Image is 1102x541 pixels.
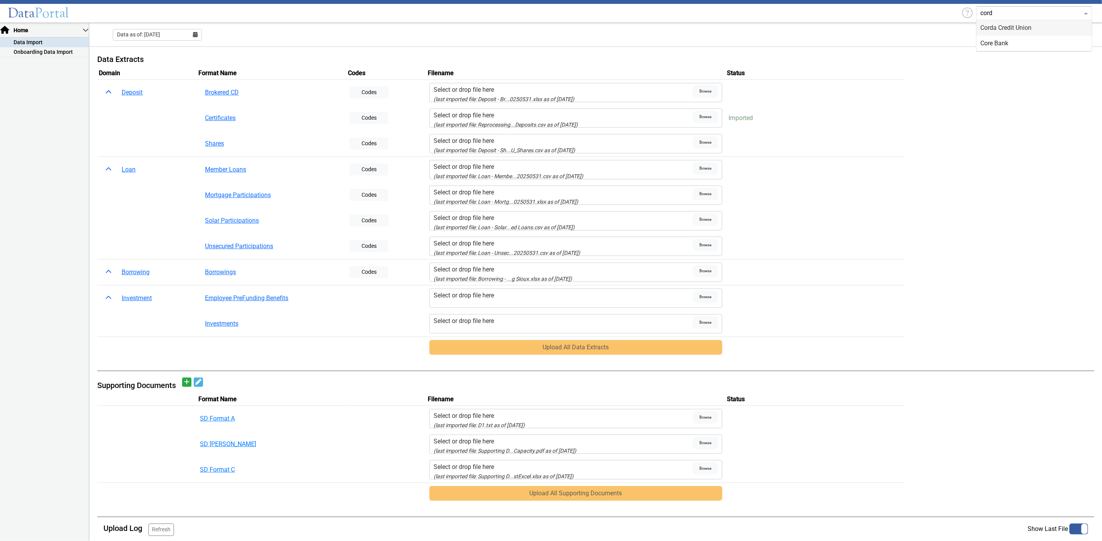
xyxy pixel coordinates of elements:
[434,96,574,102] small: Deposit - Brokered CD First Harvest FCU_Brokered CD 20250531.xlsx
[434,199,578,205] small: Loan - Mortgage Participations - First Harvest FCU_Participated Loans 20250531.xlsx
[200,316,343,331] button: Investments
[13,26,83,34] span: Home
[200,440,343,449] button: SD [PERSON_NAME]
[434,250,580,256] small: Loan - Unsecured Participations - First Harvest FCU_Unsecured Participated Loans 20250531.csv
[434,147,575,153] small: Deposit - Shares - First Harvest FCU_Shares.csv
[693,162,718,175] span: Browse
[434,162,693,172] div: Select or drop file here
[434,224,575,230] small: Loan - Solar Participations - First Harvest FCU_Solar Participated Loans.csv
[434,422,525,428] small: D1.txt
[200,188,343,203] button: Mortgage Participations
[693,462,718,475] span: Browse
[200,136,343,151] button: Shares
[350,215,388,227] button: Codes
[200,265,343,280] button: Borrowings
[350,137,388,149] button: Codes
[200,85,343,100] button: Brokered CD
[693,291,718,303] span: Browse
[693,85,718,98] span: Browse
[197,67,346,80] th: Format Name
[693,213,718,226] span: Browse
[117,31,160,39] span: Data as of: [DATE]
[117,265,155,280] button: Borrowing
[434,411,693,421] div: Select or drop file here
[693,265,718,277] span: Browse
[434,173,583,179] small: Loan - Member Loans - First Harvest FCU_Loans 20250531.csv
[350,86,388,98] button: Codes
[693,437,718,449] span: Browse
[434,448,576,454] small: Supporting Doc - Format B - Capital Stock and Borrowing Capacity.pdf
[426,67,725,80] th: Filename
[426,393,725,406] th: Filename
[200,162,343,177] button: Member Loans
[434,136,693,146] div: Select or drop file here
[1028,524,1088,536] app-toggle-switch: Disable this to show all files
[350,240,388,252] button: Codes
[434,291,693,300] div: Select or drop file here
[350,266,388,278] button: Codes
[346,67,426,80] th: Codes
[350,163,388,175] button: Codes
[693,316,718,329] span: Browse
[200,111,343,125] button: Certificates
[200,239,343,254] button: Unsecured Participations
[35,5,69,21] span: Portal
[434,122,578,128] small: Reprocessing_Test_Deposit - Certificates - First Harvest FCU_Time Deposits.csv
[693,188,718,200] span: Browse
[200,213,343,228] button: Solar Participations
[976,6,1092,20] ng-select: First Harvest Federal Credit Union
[693,136,718,149] span: Browse
[693,111,718,123] span: Browse
[434,239,693,248] div: Select or drop file here
[8,5,35,21] span: Data
[434,462,693,472] div: Select or drop file here
[194,378,203,387] button: Edit document
[725,393,905,406] th: Status
[434,473,573,479] small: Supporting Doc - Format C -TestExcel.xlsx
[200,414,343,423] button: SD Format A
[434,276,572,282] small: Borrowing - Borrowing Sioux.xlsx
[200,291,343,306] button: Employee PreFunding Benefits
[693,239,718,251] span: Browse
[976,20,1092,51] div: Options List
[97,67,1094,358] table: Uploads
[97,67,197,80] th: Domain
[197,393,346,406] th: Format Name
[117,85,148,100] button: Deposit
[97,55,1094,64] h5: Data Extracts
[434,213,693,223] div: Select or drop file here
[350,189,388,201] button: Codes
[182,378,191,387] button: Add document
[434,85,693,94] div: Select or drop file here
[434,188,693,197] div: Select or drop file here
[434,437,693,446] div: Select or drop file here
[693,411,718,424] span: Browse
[434,111,693,120] div: Select or drop file here
[200,465,343,474] button: SD Format C
[103,524,142,533] h5: Upload Log
[117,162,141,177] button: Loan
[97,393,1094,504] table: SupportingDocs
[350,112,388,124] button: Codes
[728,114,753,122] span: Imported
[959,6,976,21] div: Help
[725,67,905,80] th: Status
[976,36,1092,51] div: Core Bank
[1028,524,1088,535] label: Show Last File
[148,524,174,536] button: Refresh
[434,265,693,274] div: Select or drop file here
[434,316,693,326] div: Select or drop file here
[97,381,179,390] h5: Supporting Documents
[976,20,1092,36] div: Corda Credit Union
[117,291,157,306] button: Investment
